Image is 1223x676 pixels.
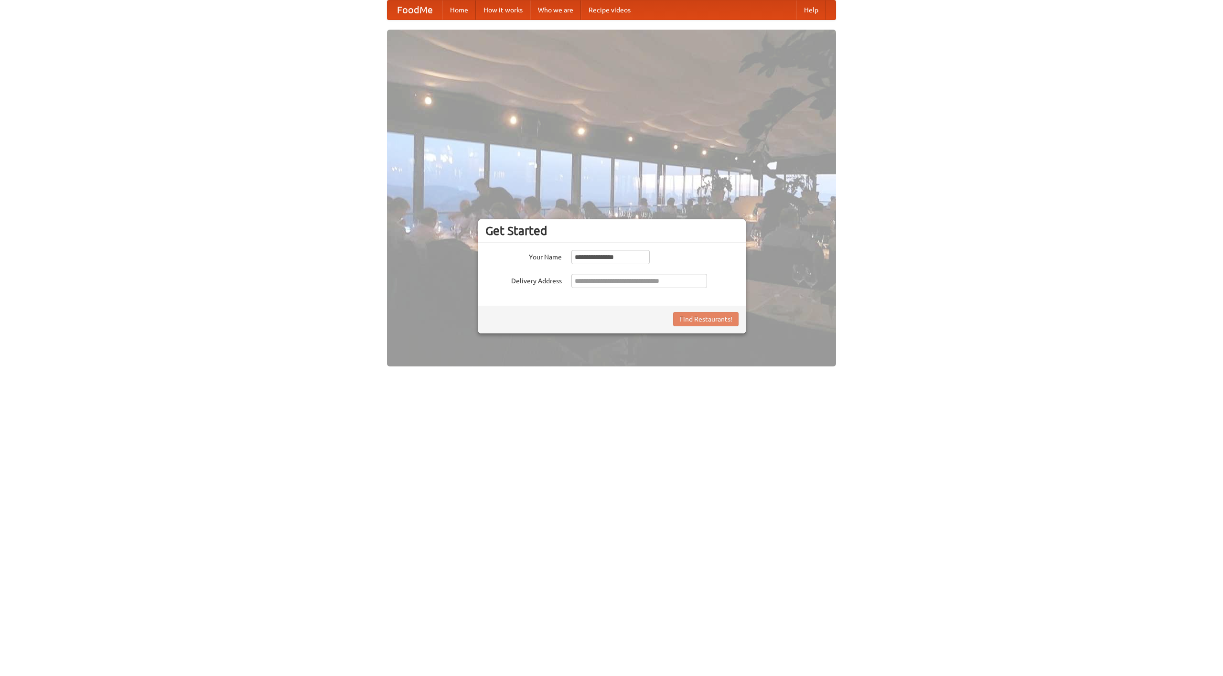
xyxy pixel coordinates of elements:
h3: Get Started [485,224,739,238]
a: How it works [476,0,530,20]
label: Your Name [485,250,562,262]
a: Home [442,0,476,20]
label: Delivery Address [485,274,562,286]
a: Recipe videos [581,0,638,20]
a: Who we are [530,0,581,20]
button: Find Restaurants! [673,312,739,326]
a: Help [796,0,826,20]
a: FoodMe [387,0,442,20]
